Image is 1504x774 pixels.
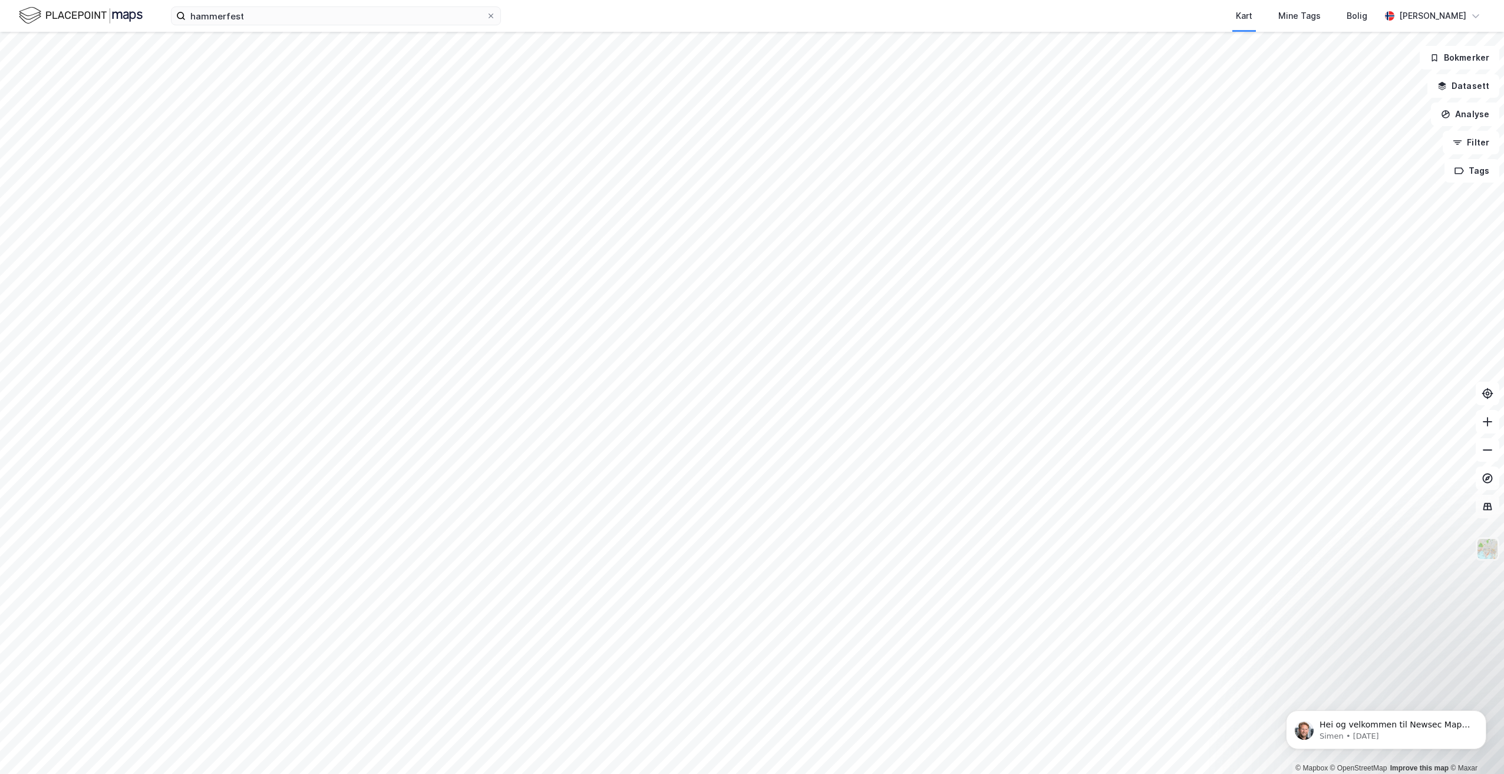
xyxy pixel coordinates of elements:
[1443,131,1499,154] button: Filter
[1268,686,1504,768] iframe: Intercom notifications message
[1420,46,1499,70] button: Bokmerker
[1476,538,1499,560] img: Z
[1390,764,1449,772] a: Improve this map
[1236,9,1252,23] div: Kart
[1347,9,1367,23] div: Bolig
[19,5,143,26] img: logo.f888ab2527a4732fd821a326f86c7f29.svg
[1330,764,1387,772] a: OpenStreetMap
[1399,9,1466,23] div: [PERSON_NAME]
[1427,74,1499,98] button: Datasett
[1431,102,1499,126] button: Analyse
[1295,764,1328,772] a: Mapbox
[1278,9,1321,23] div: Mine Tags
[186,7,486,25] input: Søk på adresse, matrikkel, gårdeiere, leietakere eller personer
[1444,159,1499,183] button: Tags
